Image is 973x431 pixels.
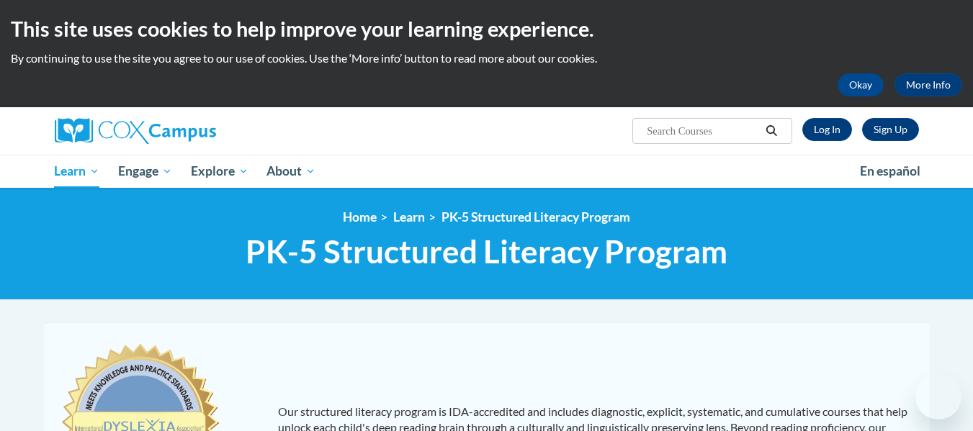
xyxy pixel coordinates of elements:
[851,156,930,186] a: En español
[11,50,962,66] p: By continuing to use the site you agree to our use of cookies. Use the ‘More info’ button to read...
[761,122,782,140] button: Search
[257,155,325,188] a: About
[645,122,761,140] input: Search Courses
[33,155,941,188] div: Main menu
[393,209,425,224] a: Learn
[894,73,962,96] a: More Info
[118,163,172,180] span: Engage
[181,155,258,188] a: Explore
[55,118,328,144] a: Cox Campus
[802,118,852,141] a: Log In
[109,155,181,188] a: Engage
[55,118,216,144] img: Cox Campus
[838,73,884,96] button: Okay
[862,118,919,141] a: Register
[45,155,109,188] a: Learn
[191,163,248,180] span: Explore
[54,163,99,180] span: Learn
[11,14,962,43] h2: This site uses cookies to help improve your learning experience.
[266,163,315,180] span: About
[860,163,920,178] span: En español
[441,209,630,224] a: PK-5 Structured Literacy Program
[915,373,961,419] iframe: Button to launch messaging window
[246,232,727,271] span: PK-5 Structured Literacy Program
[343,209,377,224] a: Home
